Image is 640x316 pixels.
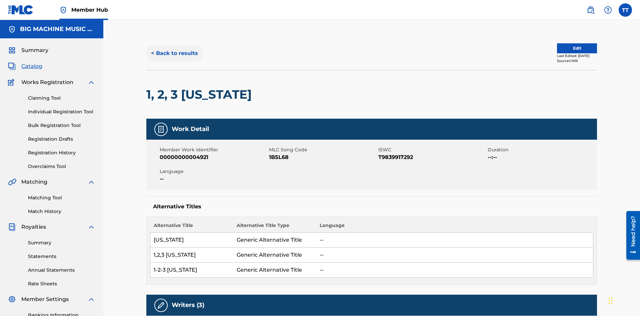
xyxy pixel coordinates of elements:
span: Matching [21,178,47,186]
a: Overclaims Tool [28,163,95,170]
th: Alternative Title [150,222,233,233]
h2: 1, 2, 3 [US_STATE] [146,87,255,102]
img: Work Detail [157,125,165,133]
span: Member Hub [71,6,108,14]
img: Accounts [8,25,16,33]
img: expand [87,78,95,86]
div: Drag [609,291,613,311]
div: Help [601,3,615,17]
h5: BIG MACHINE MUSIC LLC [20,25,95,33]
td: -- [316,248,593,263]
th: Alternative Title Type [233,222,316,233]
a: Match History [28,208,95,215]
span: MLC Song Code [269,146,377,153]
a: Annual Statements [28,267,95,274]
a: Rate Sheets [28,280,95,287]
h5: Alternative Titles [153,203,590,210]
a: SummarySummary [8,46,48,54]
div: User Menu [619,3,632,17]
img: Catalog [8,62,16,70]
img: search [587,6,595,14]
button: Edit [557,43,597,53]
iframe: Chat Widget [607,284,640,316]
a: CatalogCatalog [8,62,42,70]
span: Summary [21,46,48,54]
td: [US_STATE] [150,233,233,248]
img: Writers [157,301,165,309]
div: Source: CWR [557,58,597,63]
img: Summary [8,46,16,54]
a: Matching Tool [28,194,95,201]
iframe: Resource Center [621,207,640,264]
img: MLC Logo [8,5,34,15]
img: expand [87,178,95,186]
button: < Back to results [146,45,203,62]
img: Member Settings [8,295,16,303]
img: help [604,6,612,14]
span: Member Work Identifier [160,146,267,153]
a: Individual Registration Tool [28,108,95,115]
img: Top Rightsholder [59,6,67,14]
img: Matching [8,178,16,186]
img: expand [87,295,95,303]
span: 00000000004921 [160,153,267,161]
a: Statements [28,253,95,260]
td: 1,2,3 [US_STATE] [150,248,233,263]
span: Catalog [21,62,42,70]
div: Last Edited: [DATE] [557,53,597,58]
td: Generic Alternative Title [233,233,316,248]
img: expand [87,223,95,231]
span: Works Registration [21,78,73,86]
h5: Writers (3) [172,301,204,309]
a: Claiming Tool [28,95,95,102]
span: Language [160,168,267,175]
span: --:-- [488,153,595,161]
img: Royalties [8,223,16,231]
th: Language [316,222,593,233]
span: 1B5L68 [269,153,377,161]
td: -- [316,263,593,278]
span: Royalties [21,223,46,231]
td: Generic Alternative Title [233,263,316,278]
span: ISWC [378,146,486,153]
a: Registration History [28,149,95,156]
span: Duration [488,146,595,153]
td: Generic Alternative Title [233,248,316,263]
img: Works Registration [8,78,17,86]
a: Bulk Registration Tool [28,122,95,129]
span: Member Settings [21,295,69,303]
a: Registration Drafts [28,136,95,143]
h5: Work Detail [172,125,209,133]
span: T9839917292 [378,153,486,161]
td: -- [316,233,593,248]
a: Summary [28,239,95,246]
a: Public Search [584,3,597,17]
td: 1-2-3 [US_STATE] [150,263,233,278]
span: -- [160,175,267,183]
